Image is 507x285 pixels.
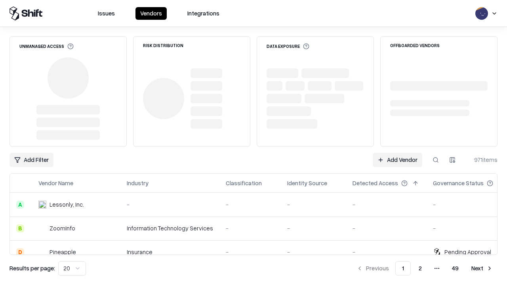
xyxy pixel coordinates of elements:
div: Risk Distribution [143,43,183,47]
div: Vendor Name [38,179,73,187]
div: - [287,200,340,209]
button: 49 [446,261,465,275]
div: Offboarded Vendors [390,43,440,47]
button: Add Filter [10,153,53,167]
p: Results per page: [10,264,55,272]
div: Classification [226,179,262,187]
button: 2 [412,261,428,275]
div: Pending Approval [444,248,491,256]
div: Lessonly, Inc. [50,200,84,209]
div: ZoomInfo [50,224,75,232]
div: - [226,200,274,209]
div: - [226,248,274,256]
button: 1 [395,261,411,275]
div: Governance Status [433,179,484,187]
div: Information Technology Services [127,224,213,232]
div: - [287,248,340,256]
img: Lessonly, Inc. [38,201,46,209]
div: Insurance [127,248,213,256]
img: Pineapple [38,248,46,256]
div: - [353,248,420,256]
div: B [16,224,24,232]
div: Data Exposure [267,43,309,49]
div: 971 items [466,156,497,164]
div: Pineapple [50,248,76,256]
div: Unmanaged Access [19,43,74,49]
button: Next [467,261,497,275]
div: - [226,224,274,232]
div: D [16,248,24,256]
div: Industry [127,179,149,187]
div: - [433,224,506,232]
button: Vendors [135,7,167,20]
div: - [353,224,420,232]
div: - [287,224,340,232]
div: A [16,201,24,209]
div: - [353,200,420,209]
button: Issues [93,7,120,20]
nav: pagination [352,261,497,275]
div: Detected Access [353,179,398,187]
img: ZoomInfo [38,224,46,232]
div: Identity Source [287,179,327,187]
button: Integrations [183,7,224,20]
div: - [433,200,506,209]
a: Add Vendor [373,153,422,167]
div: - [127,200,213,209]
